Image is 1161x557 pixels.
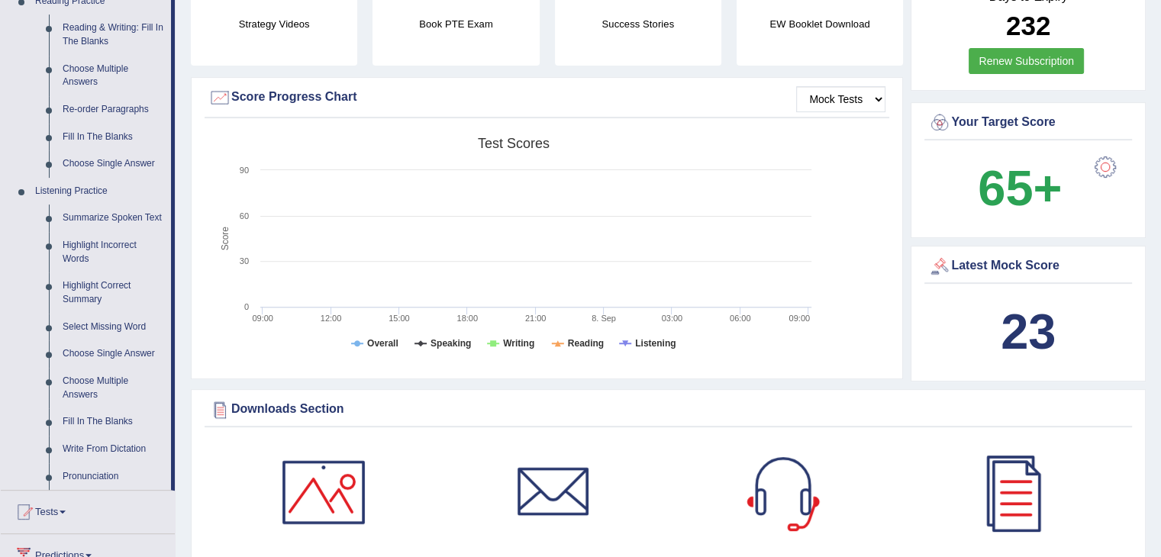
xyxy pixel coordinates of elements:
[56,272,171,313] a: Highlight Correct Summary
[737,16,903,32] h4: EW Booklet Download
[367,338,398,349] tspan: Overall
[56,463,171,491] a: Pronunciation
[28,178,171,205] a: Listening Practice
[56,124,171,151] a: Fill In The Blanks
[730,314,751,323] text: 06:00
[789,314,810,323] text: 09:00
[969,48,1084,74] a: Renew Subscription
[240,256,249,266] text: 30
[208,86,885,109] div: Score Progress Chart
[244,302,249,311] text: 0
[220,227,231,251] tspan: Score
[252,314,273,323] text: 09:00
[56,314,171,341] a: Select Missing Word
[928,255,1128,278] div: Latest Mock Score
[56,368,171,408] a: Choose Multiple Answers
[56,340,171,368] a: Choose Single Answer
[456,314,478,323] text: 18:00
[56,204,171,232] a: Summarize Spoken Text
[1001,304,1056,359] b: 23
[662,314,683,323] text: 03:00
[389,314,410,323] text: 15:00
[635,338,676,349] tspan: Listening
[56,14,171,55] a: Reading & Writing: Fill In The Blanks
[56,436,171,463] a: Write From Dictation
[431,338,471,349] tspan: Speaking
[568,338,604,349] tspan: Reading
[191,16,357,32] h4: Strategy Videos
[978,160,1062,216] b: 65+
[928,111,1128,134] div: Your Target Score
[525,314,547,323] text: 21:00
[240,211,249,221] text: 60
[478,136,550,151] tspan: Test scores
[592,314,616,323] tspan: 8. Sep
[56,408,171,436] a: Fill In The Blanks
[321,314,342,323] text: 12:00
[56,150,171,178] a: Choose Single Answer
[1,491,175,529] a: Tests
[555,16,721,32] h4: Success Stories
[240,166,249,175] text: 90
[208,398,1128,421] div: Downloads Section
[56,96,171,124] a: Re-order Paragraphs
[372,16,539,32] h4: Book PTE Exam
[56,232,171,272] a: Highlight Incorrect Words
[503,338,534,349] tspan: Writing
[56,56,171,96] a: Choose Multiple Answers
[1006,11,1050,40] b: 232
